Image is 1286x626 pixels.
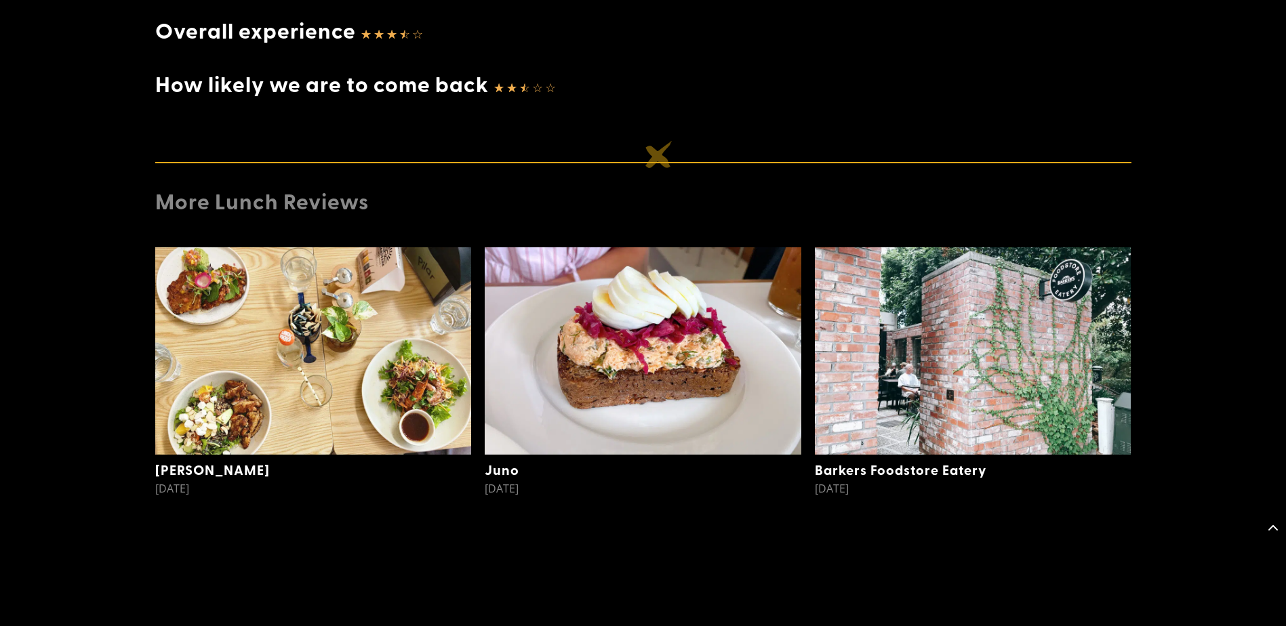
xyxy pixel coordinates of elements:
span: [DATE] [155,481,189,496]
span: [DATE] [485,481,519,496]
i: ☆ [361,28,371,40]
div: 3.5/5 [361,28,423,40]
i: ☆ [494,81,504,93]
i: ☆ [519,81,530,93]
img: Pilar [155,247,472,455]
i: ☆ [386,28,397,40]
img: Barkers Foodstore Eatery [815,247,1131,455]
a: [PERSON_NAME] [155,460,270,479]
a: Barkers Foodstore Eatery [815,460,986,479]
i: ☆ [399,28,410,40]
div: 2.5/5 [494,81,556,93]
span: How likely we are to come back [155,68,489,99]
i: ☆ [412,28,423,40]
span: Overall experience [155,14,356,45]
a: Juno [485,460,519,479]
i: ☆ [532,81,543,93]
h4: More Lunch Reviews [155,188,1131,220]
span: [DATE] [815,481,849,496]
img: Juno [485,247,801,455]
i: ☆ [506,81,517,93]
i: ☆ [374,28,384,40]
i: ☆ [545,81,556,93]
